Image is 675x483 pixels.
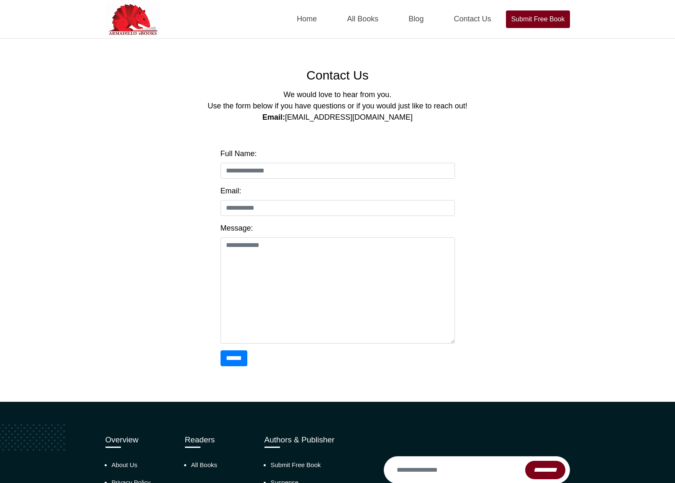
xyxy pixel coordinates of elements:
[221,148,257,159] label: Full Name:
[264,435,371,445] h3: Authors & Publisher
[262,113,285,121] strong: Email:
[105,435,172,445] h3: Overview
[306,68,368,82] a: Contact Us
[185,435,252,445] h3: Readers
[112,461,138,468] a: About Us
[105,89,570,123] div: We would love to hear from you. Use the form below if you have questions or if you would just lik...
[105,3,160,36] img: Armadilloebooks
[221,223,253,234] label: Message:
[271,461,321,468] a: Submit Free Book
[221,185,241,197] label: Email:
[506,10,570,28] a: Submit Free Book
[191,461,218,468] a: All Books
